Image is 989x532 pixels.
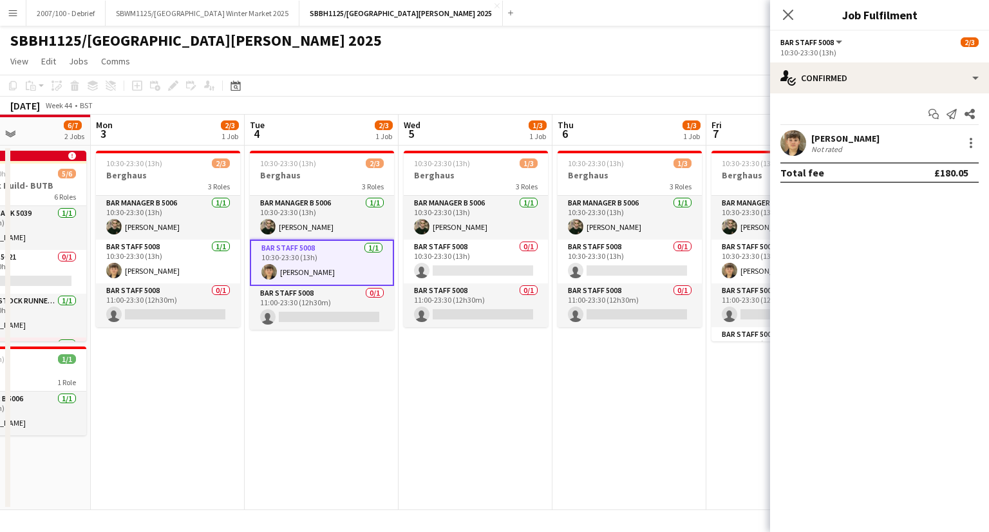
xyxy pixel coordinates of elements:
[58,169,76,178] span: 5/6
[54,192,76,202] span: 6 Roles
[414,158,470,168] span: 10:30-23:30 (13h)
[770,62,989,93] div: Confirmed
[36,53,61,70] a: Edit
[106,1,299,26] button: SBWM1125/[GEOGRAPHIC_DATA] Winter Market 2025
[683,131,700,141] div: 1 Job
[711,283,856,327] app-card-role: Bar Staff 50080/111:00-23:30 (12h30m)
[404,151,548,327] app-job-card: 10:30-23:30 (13h)1/3Berghaus3 RolesBar Manager B 50061/110:30-23:30 (13h)[PERSON_NAME]Bar Staff 5...
[69,55,88,67] span: Jobs
[770,6,989,23] h3: Job Fulfilment
[780,48,979,57] div: 10:30-23:30 (13h)
[101,55,130,67] span: Comms
[96,240,240,283] app-card-role: Bar Staff 50081/110:30-23:30 (13h)[PERSON_NAME]
[529,120,547,130] span: 1/3
[57,377,76,387] span: 1 Role
[26,1,106,26] button: 2007/100 - Debrief
[711,169,856,181] h3: Berghaus
[221,131,238,141] div: 1 Job
[96,169,240,181] h3: Berghaus
[5,53,33,70] a: View
[260,158,316,168] span: 10:30-23:30 (13h)
[362,182,384,191] span: 3 Roles
[250,196,394,240] app-card-role: Bar Manager B 50061/110:30-23:30 (13h)[PERSON_NAME]
[96,53,135,70] a: Comms
[96,151,240,327] app-job-card: 10:30-23:30 (13h)2/3Berghaus3 RolesBar Manager B 50061/110:30-23:30 (13h)[PERSON_NAME]Bar Staff 5...
[41,55,56,67] span: Edit
[402,126,420,141] span: 5
[556,126,574,141] span: 6
[683,120,701,130] span: 1/3
[10,99,40,112] div: [DATE]
[299,1,503,26] button: SBBH1125/[GEOGRAPHIC_DATA][PERSON_NAME] 2025
[568,158,624,168] span: 10:30-23:30 (13h)
[96,196,240,240] app-card-role: Bar Manager B 50061/110:30-23:30 (13h)[PERSON_NAME]
[529,131,546,141] div: 1 Job
[366,158,384,168] span: 2/3
[711,240,856,283] app-card-role: Bar Staff 50081/110:30-23:30 (13h)[PERSON_NAME]
[670,182,692,191] span: 3 Roles
[64,53,93,70] a: Jobs
[711,151,856,341] app-job-card: 10:30-23:30 (13h)2/5Berghaus5 RolesBar Manager B 50061/110:30-23:30 (13h)[PERSON_NAME]Bar Staff 5...
[96,283,240,327] app-card-role: Bar Staff 50080/111:00-23:30 (12h30m)
[94,126,113,141] span: 3
[80,100,93,110] div: BST
[250,286,394,330] app-card-role: Bar Staff 50080/111:00-23:30 (12h30m)
[106,158,162,168] span: 10:30-23:30 (13h)
[558,283,702,327] app-card-role: Bar Staff 50080/111:00-23:30 (12h30m)
[711,196,856,240] app-card-role: Bar Manager B 50061/110:30-23:30 (13h)[PERSON_NAME]
[404,119,420,131] span: Wed
[250,119,265,131] span: Tue
[10,55,28,67] span: View
[64,120,82,130] span: 6/7
[248,126,265,141] span: 4
[10,31,382,50] h1: SBBH1125/[GEOGRAPHIC_DATA][PERSON_NAME] 2025
[250,151,394,330] app-job-card: 10:30-23:30 (13h)2/3Berghaus3 RolesBar Manager B 50061/110:30-23:30 (13h)[PERSON_NAME]Bar Staff 5...
[710,126,722,141] span: 7
[780,37,834,47] span: Bar Staff 5008
[516,182,538,191] span: 3 Roles
[42,100,75,110] span: Week 44
[404,283,548,327] app-card-role: Bar Staff 50080/111:00-23:30 (12h30m)
[811,133,880,144] div: [PERSON_NAME]
[558,151,702,327] app-job-card: 10:30-23:30 (13h)1/3Berghaus3 RolesBar Manager B 50061/110:30-23:30 (13h)[PERSON_NAME]Bar Staff 5...
[520,158,538,168] span: 1/3
[934,166,968,179] div: £180.05
[250,240,394,286] app-card-role: Bar Staff 50081/110:30-23:30 (13h)[PERSON_NAME]
[558,119,574,131] span: Thu
[811,144,845,154] div: Not rated
[558,196,702,240] app-card-role: Bar Manager B 50061/110:30-23:30 (13h)[PERSON_NAME]
[780,166,824,179] div: Total fee
[722,158,778,168] span: 10:30-23:30 (13h)
[221,120,239,130] span: 2/3
[208,182,230,191] span: 3 Roles
[404,169,548,181] h3: Berghaus
[404,196,548,240] app-card-role: Bar Manager B 50061/110:30-23:30 (13h)[PERSON_NAME]
[64,131,84,141] div: 2 Jobs
[673,158,692,168] span: 1/3
[58,354,76,364] span: 1/1
[711,327,856,371] app-card-role: Bar Staff 50080/114:00-23:30 (9h30m)
[767,97,829,114] button: Fix 3 errors
[558,240,702,283] app-card-role: Bar Staff 50080/110:30-23:30 (13h)
[558,169,702,181] h3: Berghaus
[96,119,113,131] span: Mon
[375,120,393,130] span: 2/3
[250,169,394,181] h3: Berghaus
[212,158,230,168] span: 2/3
[780,37,844,47] button: Bar Staff 5008
[961,37,979,47] span: 2/3
[375,131,392,141] div: 1 Job
[404,240,548,283] app-card-role: Bar Staff 50080/110:30-23:30 (13h)
[711,119,722,131] span: Fri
